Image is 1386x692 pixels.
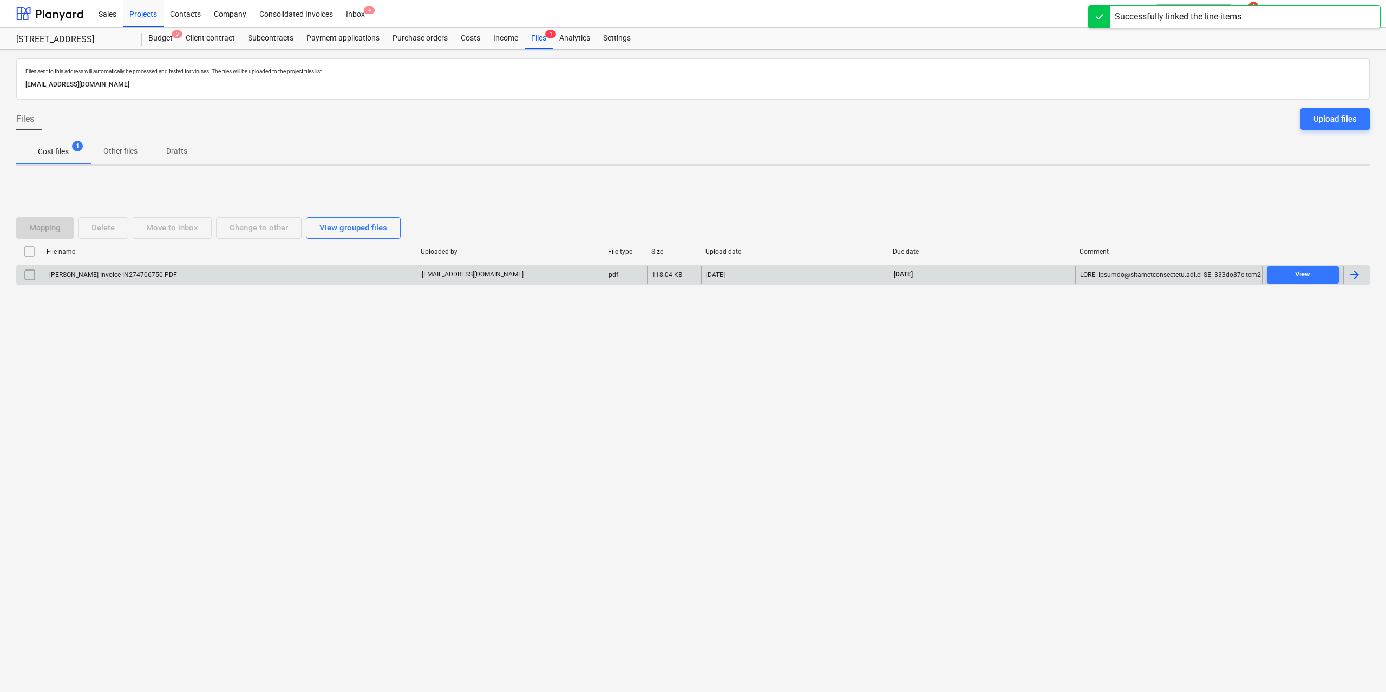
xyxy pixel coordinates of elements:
span: 4 [364,6,375,14]
a: Files1 [525,28,553,49]
a: Income [487,28,525,49]
iframe: Chat Widget [1332,640,1386,692]
button: Upload files [1300,108,1370,130]
div: Uploaded by [421,248,599,255]
div: Upload files [1313,112,1357,126]
a: Settings [597,28,637,49]
div: Due date [893,248,1071,255]
div: [DATE] [706,271,725,279]
span: 1 [545,30,556,38]
a: Client contract [179,28,241,49]
p: Files sent to this address will automatically be processed and tested for viruses. The files will... [25,68,1361,75]
div: Successfully linked the line-items [1115,10,1241,23]
a: Payment applications [300,28,386,49]
a: Costs [454,28,487,49]
p: [EMAIL_ADDRESS][DOMAIN_NAME] [422,270,524,279]
div: File type [608,248,643,255]
span: 3 [172,30,182,38]
a: Subcontracts [241,28,300,49]
div: Files [525,28,553,49]
p: Other files [103,146,138,157]
span: 1 [72,141,83,151]
div: View grouped files [319,221,387,235]
p: Cost files [38,146,69,157]
a: Purchase orders [386,28,454,49]
span: [DATE] [893,270,914,279]
p: [EMAIL_ADDRESS][DOMAIN_NAME] [25,79,1361,90]
div: Comment [1080,248,1258,255]
div: Size [651,248,697,255]
button: View grouped files [306,217,401,239]
a: Budget3 [142,28,179,49]
span: Files [16,113,34,126]
div: pdf [609,271,618,279]
p: Drafts [164,146,189,157]
div: 118.04 KB [652,271,682,279]
div: [PERSON_NAME] Invoice IN274706750.PDF [48,271,177,279]
button: View [1267,266,1339,284]
div: File name [47,248,412,255]
div: View [1295,268,1310,281]
div: Upload date [705,248,884,255]
div: [STREET_ADDRESS] [16,34,129,45]
a: Analytics [553,28,597,49]
div: Budget [142,28,179,49]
